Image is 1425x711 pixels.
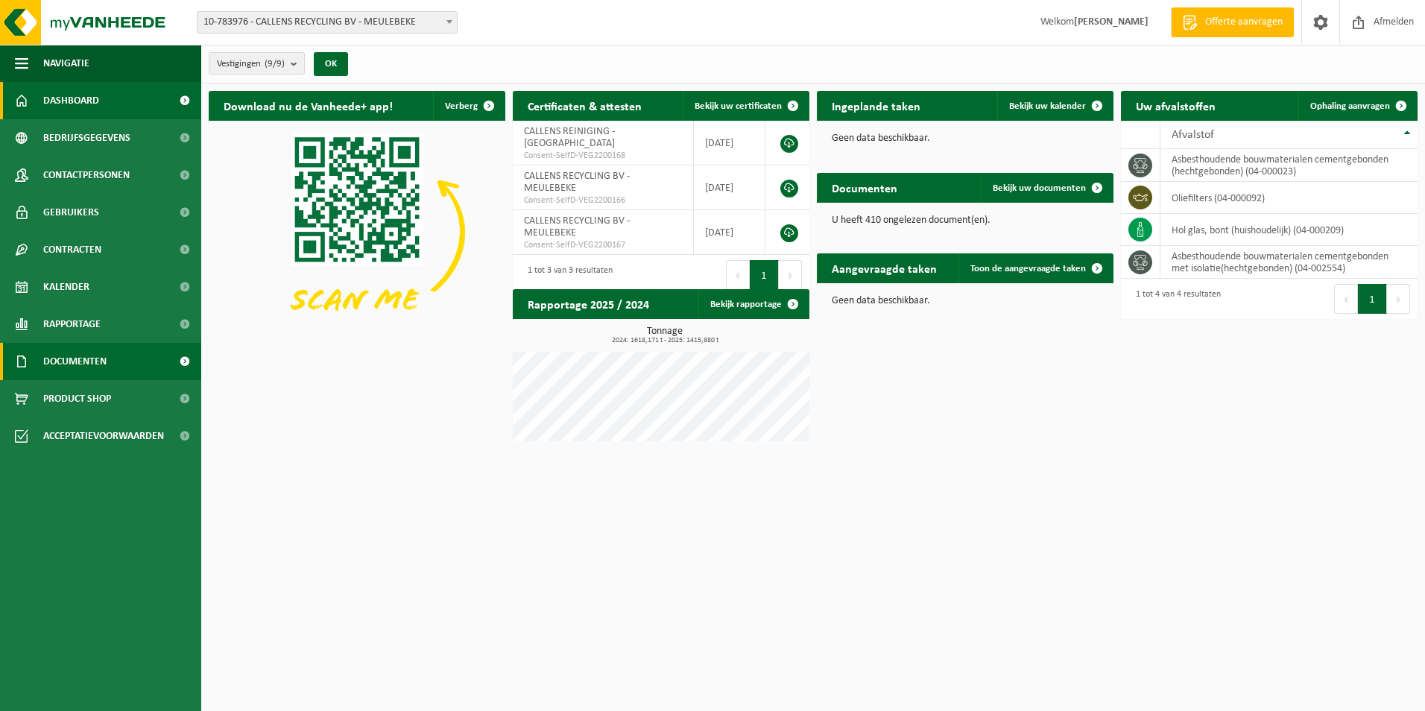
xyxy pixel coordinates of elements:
span: CALLENS RECYCLING BV - MEULEBEKE [524,171,630,194]
button: OK [314,52,348,76]
span: Verberg [445,101,478,111]
h2: Rapportage 2025 / 2024 [513,289,664,318]
h2: Ingeplande taken [817,91,935,120]
span: CALLENS RECYCLING BV - MEULEBEKE [524,215,630,238]
span: Bekijk uw documenten [993,183,1086,193]
button: Verberg [433,91,504,121]
span: 10-783976 - CALLENS RECYCLING BV - MEULEBEKE [197,11,458,34]
span: Bekijk uw kalender [1009,101,1086,111]
span: Bedrijfsgegevens [43,119,130,157]
button: 1 [750,260,779,290]
button: Next [1387,284,1410,314]
span: Ophaling aanvragen [1310,101,1390,111]
h3: Tonnage [520,326,809,344]
div: 1 tot 4 van 4 resultaten [1128,282,1221,315]
span: Afvalstof [1172,129,1214,141]
td: asbesthoudende bouwmaterialen cementgebonden met isolatie(hechtgebonden) (04-002554) [1160,246,1418,279]
span: Consent-SelfD-VEG2200168 [524,150,682,162]
a: Ophaling aanvragen [1298,91,1416,121]
span: Consent-SelfD-VEG2200167 [524,239,682,251]
button: Vestigingen(9/9) [209,52,305,75]
button: Previous [726,260,750,290]
td: asbesthoudende bouwmaterialen cementgebonden (hechtgebonden) (04-000023) [1160,149,1418,182]
td: hol glas, bont (huishoudelijk) (04-000209) [1160,214,1418,246]
div: 1 tot 3 van 3 resultaten [520,259,613,291]
span: Consent-SelfD-VEG2200166 [524,195,682,206]
span: Gebruikers [43,194,99,231]
span: Rapportage [43,306,101,343]
span: Product Shop [43,380,111,417]
td: [DATE] [694,165,765,210]
td: oliefilters (04-000092) [1160,182,1418,214]
span: CALLENS REINIGING - [GEOGRAPHIC_DATA] [524,126,615,149]
a: Bekijk uw documenten [981,173,1112,203]
span: Contactpersonen [43,157,130,194]
a: Toon de aangevraagde taken [958,253,1112,283]
button: Next [779,260,802,290]
h2: Download nu de Vanheede+ app! [209,91,408,120]
span: Contracten [43,231,101,268]
span: Dashboard [43,82,99,119]
strong: [PERSON_NAME] [1074,16,1148,28]
count: (9/9) [265,59,285,69]
h2: Uw afvalstoffen [1121,91,1230,120]
span: Documenten [43,343,107,380]
span: 10-783976 - CALLENS RECYCLING BV - MEULEBEKE [198,12,457,33]
td: [DATE] [694,210,765,255]
img: Download de VHEPlus App [209,121,505,344]
h2: Aangevraagde taken [817,253,952,282]
p: Geen data beschikbaar. [832,133,1099,144]
span: 2024: 1618,171 t - 2025: 1415,880 t [520,337,809,344]
span: Kalender [43,268,89,306]
button: 1 [1358,284,1387,314]
h2: Certificaten & attesten [513,91,657,120]
span: Toon de aangevraagde taken [970,264,1086,274]
a: Bekijk rapportage [698,289,808,319]
p: Geen data beschikbaar. [832,296,1099,306]
p: U heeft 410 ongelezen document(en). [832,215,1099,226]
span: Vestigingen [217,53,285,75]
td: [DATE] [694,121,765,165]
a: Offerte aanvragen [1171,7,1294,37]
span: Navigatie [43,45,89,82]
a: Bekijk uw kalender [997,91,1112,121]
span: Bekijk uw certificaten [695,101,782,111]
span: Offerte aanvragen [1201,15,1286,30]
h2: Documenten [817,173,912,202]
a: Bekijk uw certificaten [683,91,808,121]
span: Acceptatievoorwaarden [43,417,164,455]
button: Previous [1334,284,1358,314]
